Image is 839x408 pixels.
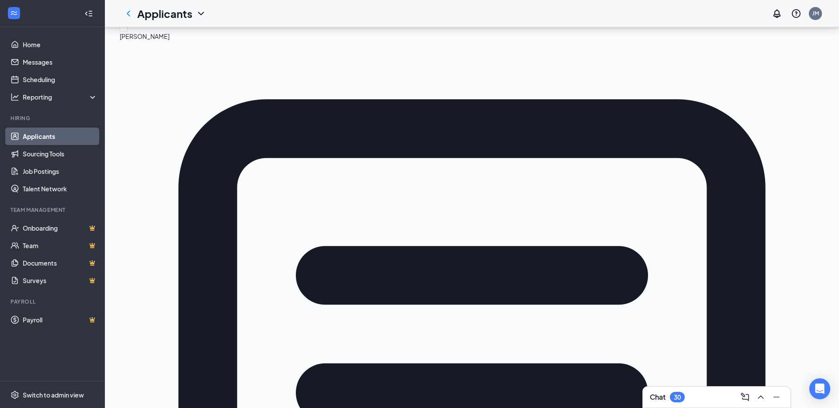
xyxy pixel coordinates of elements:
svg: ChevronUp [756,392,766,402]
button: ChevronUp [754,390,768,404]
svg: Collapse [84,9,93,18]
div: Switch to admin view [23,391,84,399]
div: Hiring [10,114,96,122]
a: Messages [23,53,97,71]
a: OnboardingCrown [23,219,97,237]
a: Sourcing Tools [23,145,97,163]
svg: ChevronDown [196,8,206,19]
svg: Settings [10,391,19,399]
div: Team Management [10,206,96,214]
a: Job Postings [23,163,97,180]
svg: Notifications [772,8,782,19]
a: Scheduling [23,71,97,88]
a: PayrollCrown [23,311,97,328]
svg: Minimize [771,392,782,402]
a: DocumentsCrown [23,254,97,272]
h1: Applicants [137,6,192,21]
h3: Chat [650,392,666,402]
a: TeamCrown [23,237,97,254]
a: Applicants [23,128,97,145]
svg: ComposeMessage [740,392,750,402]
a: SurveysCrown [23,272,97,289]
svg: QuestionInfo [791,8,801,19]
button: Minimize [770,390,784,404]
div: Payroll [10,298,96,305]
div: Reporting [23,93,98,101]
svg: Analysis [10,93,19,101]
div: 30 [674,394,681,401]
svg: ChevronLeft [123,8,134,19]
button: ComposeMessage [738,390,752,404]
div: JM [812,10,819,17]
svg: WorkstreamLogo [10,9,18,17]
span: [PERSON_NAME] [120,32,824,41]
a: Home [23,36,97,53]
div: Open Intercom Messenger [809,378,830,399]
a: Talent Network [23,180,97,197]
